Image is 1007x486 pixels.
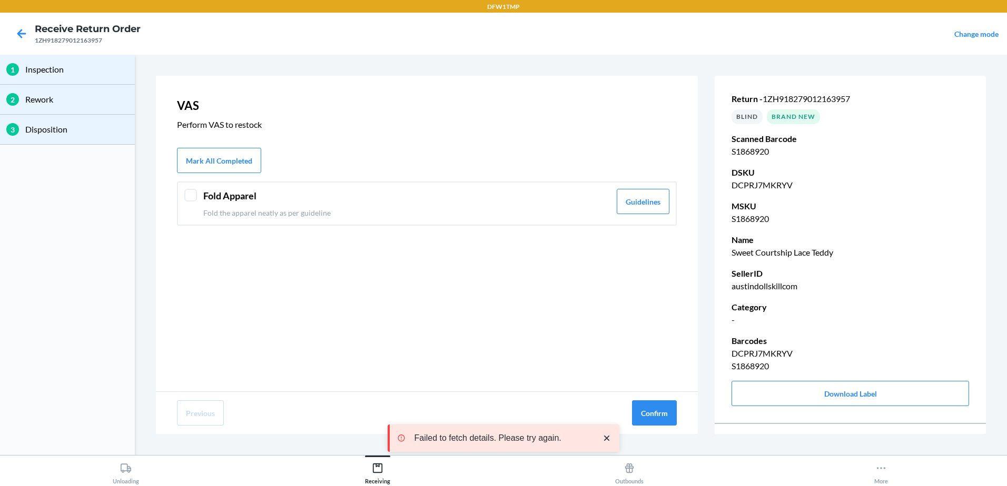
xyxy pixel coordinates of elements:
p: Inspection [25,63,129,76]
p: SellerID [732,267,969,280]
button: Receiving [252,455,504,484]
p: Scanned Barcode [732,133,969,145]
button: Confirm [632,400,677,426]
div: 3 [6,123,19,136]
p: VAS [177,97,677,114]
p: Category [732,301,969,313]
button: Guidelines [617,189,669,214]
h4: Receive Return Order [35,22,141,36]
button: Download Label [732,381,969,406]
svg: close toast [601,433,612,443]
p: Fold the apparel neatly as per guideline [203,207,610,218]
div: Receiving [365,458,390,484]
div: More [874,458,888,484]
p: DSKU [732,166,969,179]
div: Brand New [767,109,820,124]
p: Perform VAS to restock [177,118,677,131]
a: Change mode [954,29,999,38]
p: MSKU [732,200,969,212]
p: Rework [25,93,129,106]
p: Disposition [25,123,129,136]
span: 1ZH918279012163957 [763,94,850,104]
button: Mark All Completed [177,148,261,173]
div: Unloading [113,458,139,484]
p: S1868920 [732,145,969,158]
p: Sweet Courtship Lace Teddy [732,246,969,259]
div: Outbounds [615,458,644,484]
button: More [755,455,1007,484]
p: DCPRJ7MKRYV [732,179,969,191]
p: - [732,313,969,326]
button: Outbounds [504,455,755,484]
p: austindollskillcom [732,280,969,292]
div: BLIND [732,109,763,124]
p: Failed to fetch details. Please try again. [414,433,591,443]
div: 1 [6,63,19,76]
div: 1ZH918279012163957 [35,36,141,45]
button: Previous [177,400,224,426]
p: Return - [732,93,969,105]
p: S1868920 [732,212,969,225]
p: Name [732,234,969,246]
p: Barcodes [732,335,969,347]
div: 2 [6,93,19,106]
header: Fold Apparel [203,189,610,203]
p: S1868920 [732,360,969,372]
p: DFW1TMP [487,2,520,12]
p: DCPRJ7MKRYV [732,347,969,360]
